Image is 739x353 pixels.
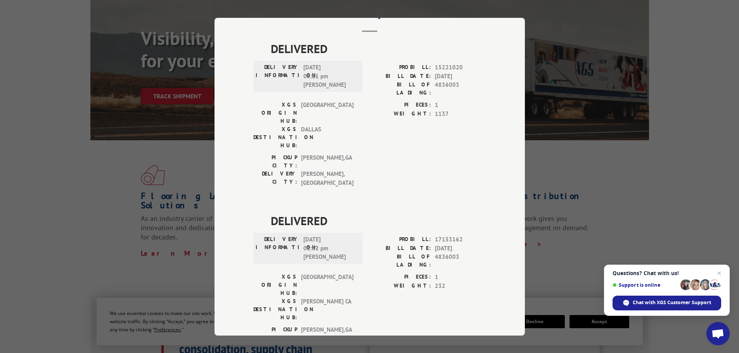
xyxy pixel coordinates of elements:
span: [DATE] [435,244,486,253]
a: Open chat [706,322,730,345]
span: 15221020 [435,63,486,72]
span: 232 [435,281,486,290]
label: XGS DESTINATION HUB: [253,125,297,150]
label: BILL DATE: [370,244,431,253]
label: PROBILL: [370,235,431,244]
label: BILL OF LADING: [370,253,431,269]
span: Support is online [613,282,678,288]
label: PIECES: [370,273,431,282]
span: 1137 [435,109,486,118]
label: PICKUP CITY: [253,153,297,170]
label: WEIGHT: [370,281,431,290]
span: 17153162 [435,235,486,244]
label: XGS DESTINATION HUB: [253,297,297,322]
span: [DATE] [435,72,486,81]
label: DELIVERY INFORMATION: [256,63,299,90]
label: DELIVERY INFORMATION: [256,235,299,262]
span: [GEOGRAPHIC_DATA] [301,273,353,297]
label: DELIVERY CITY: [253,170,297,187]
h2: Track Shipment [253,6,486,21]
span: [DATE] 01:32 pm [PERSON_NAME] [303,235,356,262]
span: 4836003 [435,253,486,269]
label: PICKUP CITY: [253,325,297,342]
label: BILL OF LADING: [370,81,431,97]
span: Chat with XGS Customer Support [633,299,711,306]
label: BILL DATE: [370,72,431,81]
span: [PERSON_NAME] , GA [301,153,353,170]
span: [PERSON_NAME] CA [301,297,353,322]
span: DELIVERED [271,212,486,229]
label: WEIGHT: [370,109,431,118]
span: [PERSON_NAME] , [GEOGRAPHIC_DATA] [301,170,353,187]
span: [DATE] 03:11 pm [PERSON_NAME] [303,63,356,90]
label: PROBILL: [370,63,431,72]
span: Chat with XGS Customer Support [613,296,721,310]
label: PIECES: [370,101,431,110]
span: DALLAS [301,125,353,150]
span: Questions? Chat with us! [613,270,721,276]
label: XGS ORIGIN HUB: [253,101,297,125]
span: 4836003 [435,81,486,97]
span: DELIVERED [271,40,486,57]
label: XGS ORIGIN HUB: [253,273,297,297]
span: [PERSON_NAME] , GA [301,325,353,342]
span: 1 [435,101,486,110]
span: [GEOGRAPHIC_DATA] [301,101,353,125]
span: 1 [435,273,486,282]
